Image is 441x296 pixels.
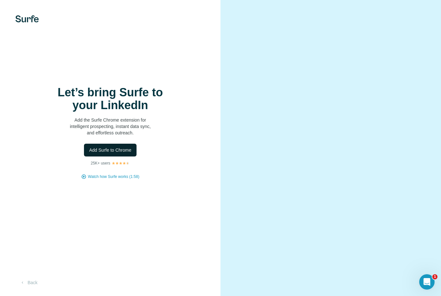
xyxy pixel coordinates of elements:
span: Add Surfe to Chrome [89,147,131,153]
img: Rating Stars [112,161,130,165]
h1: Let’s bring Surfe to your LinkedIn [46,86,174,112]
button: Back [15,277,42,288]
img: Surfe's logo [15,15,39,22]
button: Watch how Surfe works (1:58) [88,174,139,180]
button: Add Surfe to Chrome [84,144,137,156]
p: 25K+ users [91,160,110,166]
p: Add the Surfe Chrome extension for intelligent prospecting, instant data sync, and effortless out... [46,117,174,136]
iframe: Intercom live chat [419,274,435,290]
span: 1 [432,274,437,279]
